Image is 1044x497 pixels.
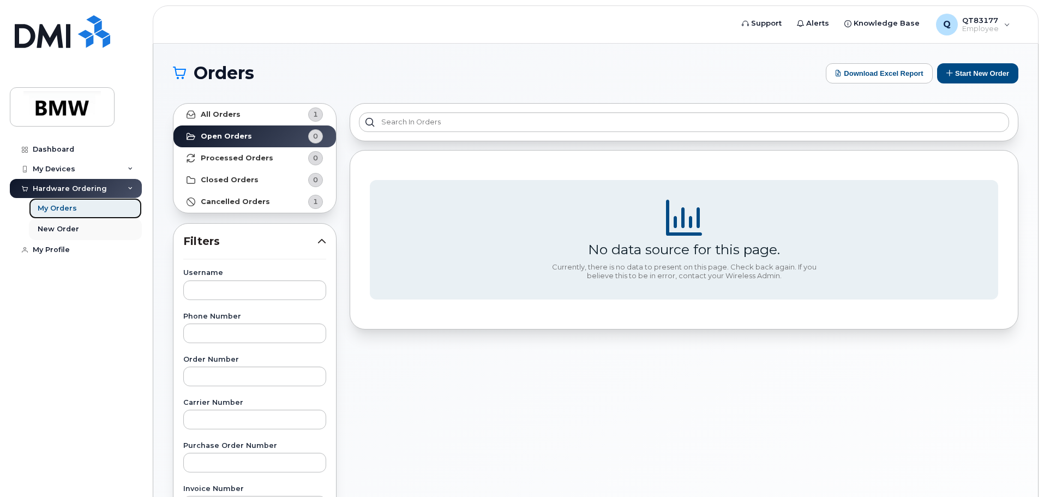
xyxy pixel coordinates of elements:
[173,125,336,147] a: Open Orders0
[997,450,1036,489] iframe: Messenger Launcher
[201,197,270,206] strong: Cancelled Orders
[183,356,326,363] label: Order Number
[201,176,259,184] strong: Closed Orders
[201,154,273,163] strong: Processed Orders
[183,270,326,277] label: Username
[588,241,780,258] div: No data source for this page.
[826,63,933,83] button: Download Excel Report
[359,112,1009,132] input: Search in orders
[183,399,326,406] label: Carrier Number
[313,109,318,119] span: 1
[173,104,336,125] a: All Orders1
[313,196,318,207] span: 1
[201,110,241,119] strong: All Orders
[183,313,326,320] label: Phone Number
[194,65,254,81] span: Orders
[173,191,336,213] a: Cancelled Orders1
[183,233,317,249] span: Filters
[313,175,318,185] span: 0
[183,442,326,450] label: Purchase Order Number
[183,486,326,493] label: Invoice Number
[173,147,336,169] a: Processed Orders0
[313,131,318,141] span: 0
[201,132,252,141] strong: Open Orders
[548,263,820,280] div: Currently, there is no data to present on this page. Check back again. If you believe this to be ...
[937,63,1018,83] button: Start New Order
[173,169,336,191] a: Closed Orders0
[313,153,318,163] span: 0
